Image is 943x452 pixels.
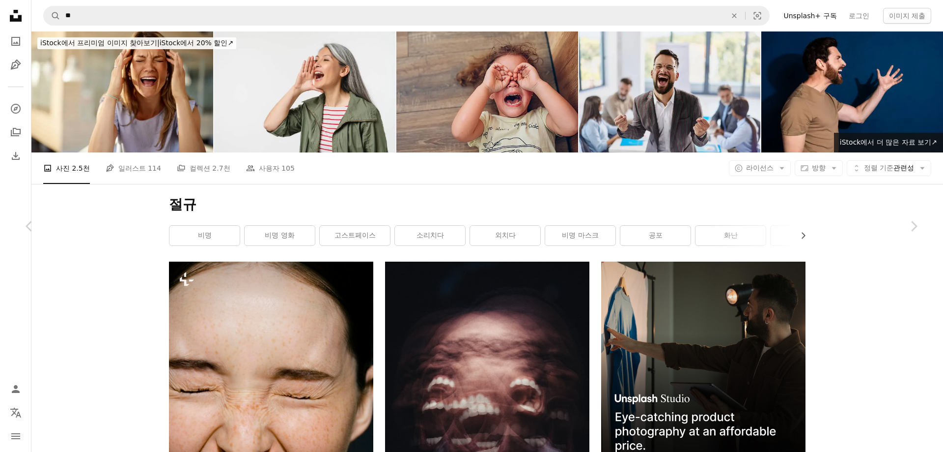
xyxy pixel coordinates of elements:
[6,55,26,75] a: 일러스트
[794,226,805,245] button: 목록을 오른쪽으로 스크롤
[746,164,774,172] span: 라이선스
[812,164,826,172] span: 방향
[169,226,240,245] a: 비명
[320,226,390,245] a: 고스트페이스
[40,39,160,47] span: iStock에서 프리미엄 이미지 찾아보기 |
[620,226,691,245] a: 공포
[843,8,875,24] a: 로그인
[695,226,766,245] a: 화난
[761,31,943,152] img: 수염을 가진 화난 보스 남자의 옆 프로필 사진 베이지 색 티셔츠는 진한 파란색 배경에 고립 된 빈 공간을 제공합니다.
[6,426,26,446] button: 메뉴
[579,31,761,152] img: 사무실에서의 성공을 축하하는 젊고 쾌활한 CEO.
[883,8,931,24] button: 이미지 제출
[746,6,769,25] button: 시각적 검색
[834,133,943,152] a: iStock에서 더 많은 자료 보기↗
[31,31,242,55] a: iStock에서 프리미엄 이미지 찾아보기|iStock에서 20% 할인↗
[840,138,937,146] span: iStock에서 더 많은 자료 보기 ↗
[6,379,26,399] a: 로그인 / 가입
[212,163,230,174] span: 2.7천
[106,152,161,184] a: 일러스트 114
[729,160,791,176] button: 라이선스
[281,163,295,174] span: 105
[6,122,26,142] a: 컬렉션
[6,403,26,422] button: 언어
[396,31,578,152] img: Little toddler girl having a tantrum
[6,146,26,166] a: 다운로드 내역
[246,152,295,184] a: 사용자 105
[169,411,373,420] a: 휴대폰을 들고 있는 사람의 클로즈업
[385,400,589,409] a: 흰색 스카프를 두른 남자 얼굴
[864,163,914,173] span: 관련성
[31,31,213,152] img: 사무실에서 고통에 비명을 지르는 좌절한 사업가.
[214,31,396,152] img: 흰색 배경에 고립 된 판매 할인 제안에 대해 확성기처럼 큰 소리로 외치는 회색 머리카락을 가진 백인 성숙한 중년 여성의 초상화를 클로즈업 자른 초상화
[545,226,615,245] a: 비명 마스크
[777,8,842,24] a: Unsplash+ 구독
[884,179,943,273] a: 다음
[395,226,465,245] a: 소리치다
[723,6,745,25] button: 삭제
[470,226,540,245] a: 외치다
[169,196,805,213] h1: 절규
[177,152,230,184] a: 컬렉션 2.7천
[6,31,26,51] a: 사진
[43,6,770,26] form: 사이트 전체에서 이미지 찾기
[771,226,841,245] a: 얼굴
[847,160,931,176] button: 정렬 기준관련성
[245,226,315,245] a: 비명 영화
[37,37,236,49] div: iStock에서 20% 할인 ↗
[44,6,60,25] button: Unsplash 검색
[795,160,843,176] button: 방향
[6,99,26,119] a: 탐색
[864,164,893,172] span: 정렬 기준
[148,163,161,174] span: 114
